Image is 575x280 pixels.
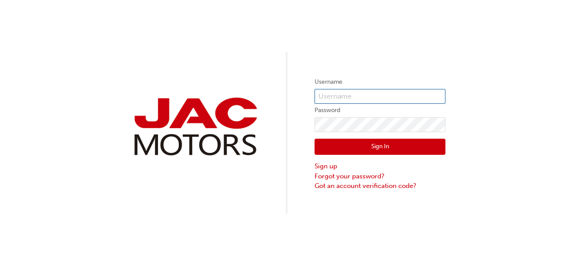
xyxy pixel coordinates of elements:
label: Username [315,77,445,87]
a: Sign up [315,161,445,171]
input: Username [315,89,445,104]
a: Forgot your password? [315,171,445,181]
button: Sign In [315,139,445,155]
img: jac-portal [130,94,260,159]
label: Password [315,105,445,116]
a: Got an account verification code? [315,181,445,191]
